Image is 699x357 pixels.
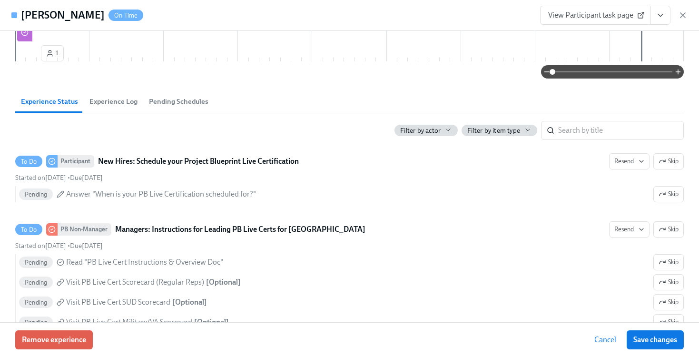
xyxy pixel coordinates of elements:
h4: [PERSON_NAME] [21,8,105,22]
div: • [15,241,103,250]
button: Remove experience [15,330,93,349]
span: View Participant task page [548,10,643,20]
span: Save changes [633,335,677,345]
strong: Managers: Instructions for Leading PB Live Certs for [GEOGRAPHIC_DATA] [115,224,365,235]
span: Visit PB Live Cert Military/VA Scorecard [66,317,192,327]
span: Skip [659,278,679,287]
span: Pending [19,319,53,326]
div: • [15,173,103,182]
span: Skip [659,189,679,199]
button: To DoParticipantNew Hires: Schedule your Project Blueprint Live CertificationResendSkipStarted on... [653,186,684,202]
span: Cancel [594,335,616,345]
span: Skip [659,258,679,267]
span: Remove experience [22,335,86,345]
span: Pending [19,191,53,198]
span: Skip [659,317,679,327]
button: To DoPB Non-ManagerManagers: Instructions for Leading PB Live Certs for [GEOGRAPHIC_DATA]ResendSk... [653,294,684,310]
span: Filter by actor [400,126,441,135]
span: Experience Status [21,96,78,107]
span: Skip [659,157,679,166]
div: Participant [58,155,94,168]
button: To DoPB Non-ManagerManagers: Instructions for Leading PB Live Certs for [GEOGRAPHIC_DATA]SkipStar... [609,221,650,238]
div: [ Optional ] [172,297,207,307]
span: Answer "When is your PB Live Certification scheduled for?" [66,189,256,199]
span: Experience Log [89,96,138,107]
input: Search by title [558,121,684,140]
div: [ Optional ] [194,317,229,327]
span: Pending [19,299,53,306]
span: 1 [46,49,59,58]
span: Visit PB Live Cert SUD Scorecard [66,297,170,307]
span: Friday, October 10th 2025, 4:41 pm [15,174,66,182]
span: Pending [19,279,53,286]
span: Pending [19,259,53,266]
button: Filter by actor [394,125,458,136]
div: [ Optional ] [206,277,241,288]
strong: New Hires: Schedule your Project Blueprint Live Certification [98,156,299,167]
span: Friday, October 17th 2025, 4:40 pm [70,242,103,250]
span: Pending Schedules [149,96,208,107]
span: Friday, October 10th 2025, 4:41 pm [15,242,66,250]
span: To Do [15,158,42,165]
button: Filter by item type [462,125,537,136]
span: Skip [659,225,679,234]
span: Visit PB Live Cert Scorecard (Regular Reps) [66,277,204,288]
button: To DoPB Non-ManagerManagers: Instructions for Leading PB Live Certs for [GEOGRAPHIC_DATA]ResendSk... [653,314,684,330]
button: Save changes [627,330,684,349]
span: Resend [614,157,644,166]
span: Read "PB Live Cert Instructions & Overview Doc" [66,257,223,268]
span: Filter by item type [467,126,520,135]
span: To Do [15,226,42,233]
button: To DoParticipantNew Hires: Schedule your Project Blueprint Live CertificationResendStarted on[DAT... [653,153,684,169]
button: Cancel [588,330,623,349]
span: Resend [614,225,644,234]
button: 1 [41,45,64,61]
span: Skip [659,297,679,307]
span: On Time [108,12,143,19]
button: To DoPB Non-ManagerManagers: Instructions for Leading PB Live Certs for [GEOGRAPHIC_DATA]ResendSk... [653,274,684,290]
span: Friday, October 24th 2025, 4:40 pm [70,174,103,182]
button: To DoPB Non-ManagerManagers: Instructions for Leading PB Live Certs for [GEOGRAPHIC_DATA]ResendSt... [653,221,684,238]
button: View task page [650,6,670,25]
button: To DoPB Non-ManagerManagers: Instructions for Leading PB Live Certs for [GEOGRAPHIC_DATA]ResendSk... [653,254,684,270]
a: View Participant task page [540,6,651,25]
div: PB Non-Manager [58,223,111,236]
button: To DoParticipantNew Hires: Schedule your Project Blueprint Live CertificationSkipStarted on[DATE]... [609,153,650,169]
